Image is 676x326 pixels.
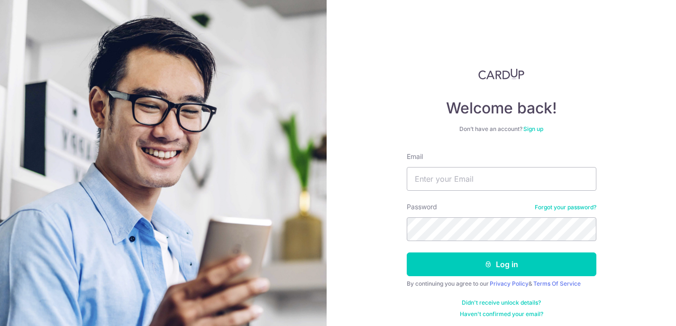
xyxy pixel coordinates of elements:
div: Don’t have an account? [407,125,596,133]
label: Password [407,202,437,212]
h4: Welcome back! [407,99,596,118]
div: By continuing you agree to our & [407,280,596,288]
label: Email [407,152,423,161]
a: Haven't confirmed your email? [460,310,543,318]
a: Privacy Policy [490,280,529,287]
img: CardUp Logo [478,68,525,80]
a: Terms Of Service [533,280,581,287]
button: Log in [407,252,596,276]
a: Forgot your password? [535,204,596,211]
a: Didn't receive unlock details? [462,299,541,307]
a: Sign up [523,125,543,132]
input: Enter your Email [407,167,596,191]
